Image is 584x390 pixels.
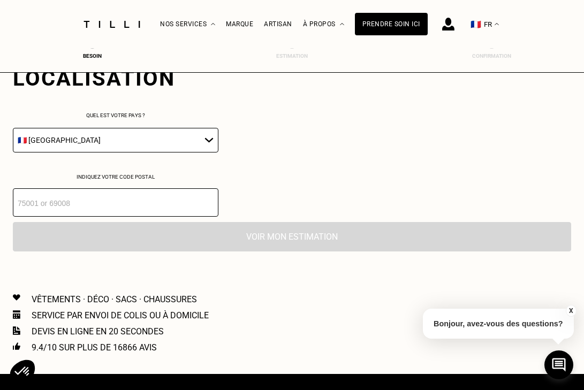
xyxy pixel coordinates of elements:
div: Confirmation [471,53,513,59]
img: Icon [13,326,20,335]
p: Service par envoi de colis ou à domicile [32,310,209,320]
div: À propos [303,1,344,48]
input: 75001 or 69008 [13,188,218,217]
img: menu déroulant [495,23,499,26]
img: Menu déroulant [211,23,215,26]
img: Icon [13,310,20,319]
p: Bonjour, avez-vous des questions? [423,309,574,339]
button: 🇫🇷 FR [465,1,504,48]
a: Prendre soin ici [355,13,428,35]
button: X [565,305,576,317]
img: Menu déroulant à propos [340,23,344,26]
span: 🇫🇷 [471,19,481,29]
a: Artisan [264,20,292,28]
div: Besoin [71,53,113,59]
img: Icon [13,342,20,350]
img: Icon [13,294,20,301]
p: Devis en ligne en 20 secondes [32,326,164,337]
p: Quel est votre pays ? [13,112,218,118]
p: Indiquez votre code postal [13,174,218,180]
p: 9.4/10 sur plus de 16866 avis [32,342,157,353]
img: Logo du service de couturière Tilli [80,21,144,28]
div: Estimation [271,53,314,59]
div: Localisation [13,66,218,91]
a: Marque [226,20,253,28]
div: Nos services [160,1,215,48]
img: icône connexion [442,18,454,30]
p: Vêtements · Déco · Sacs · Chaussures [32,294,197,304]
